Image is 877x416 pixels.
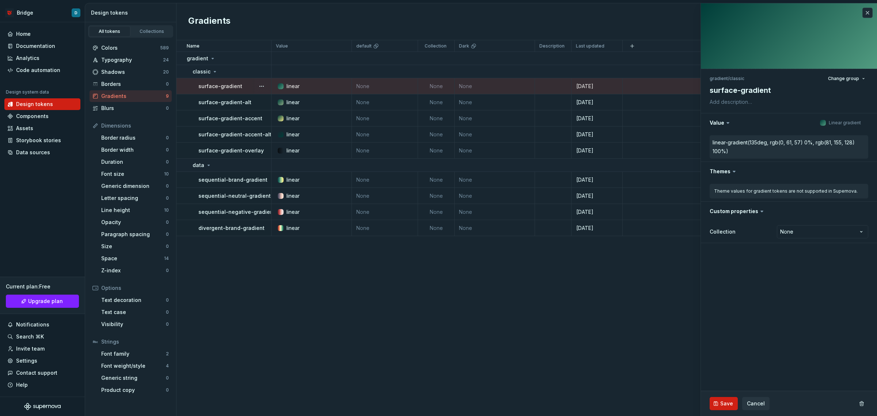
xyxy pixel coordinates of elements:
div: Line height [101,207,164,214]
div: 0 [166,195,169,201]
div: [DATE] [572,131,622,138]
a: Blurs0 [90,102,172,114]
div: 10 [164,171,169,177]
div: Search ⌘K [16,333,44,340]
a: Size0 [98,241,172,252]
a: Text decoration0 [98,294,172,306]
div: Design system data [6,89,49,95]
td: None [455,78,535,94]
td: None [455,188,535,204]
span: Theme values for gradient tokens are not supported in Supernova. [714,188,858,194]
span: Change group [828,76,859,82]
a: Letter spacing0 [98,192,172,204]
div: Help [16,381,28,389]
a: Documentation [4,40,80,52]
div: [DATE] [572,147,622,154]
div: 10 [164,207,169,213]
div: rgb(81, 155, 128) [816,139,855,146]
div: Settings [16,357,37,364]
p: Description [539,43,565,49]
p: Dark [459,43,469,49]
div: 589 [160,45,169,51]
p: Last updated [576,43,604,49]
td: None [352,172,418,188]
td: None [418,126,455,143]
a: Code automation [4,64,80,76]
div: Generic string [101,374,166,382]
div: rgb(0, 61, 57) [770,139,803,146]
div: Generic dimension [101,182,166,190]
div: Notifications [16,321,49,328]
div: Text decoration [101,296,166,304]
div: Analytics [16,54,39,62]
a: Opacity0 [98,216,172,228]
button: Save [710,397,738,410]
div: Opacity [101,219,166,226]
a: Font family2 [98,348,172,360]
a: Analytics [4,52,80,64]
li: classic [729,76,744,81]
a: Generic string0 [98,372,172,384]
td: None [418,220,455,236]
div: Strings [101,338,169,345]
button: Notifications [4,319,80,330]
button: Help [4,379,80,391]
div: 0 [166,297,169,303]
div: linear [286,99,300,106]
a: Data sources [4,147,80,158]
div: Text case [101,309,166,316]
a: Components [4,110,80,122]
a: Paragraph spacing0 [98,228,172,240]
td: None [455,94,535,110]
a: Border width0 [98,144,172,156]
a: Upgrade plan [6,295,79,308]
div: 0 [166,243,169,249]
div: linear [286,115,300,122]
p: gradient [187,55,208,62]
a: Product copy0 [98,384,172,396]
div: Options [101,284,169,292]
td: None [418,172,455,188]
button: BridgeD [1,5,83,20]
div: 0 [166,105,169,111]
td: None [352,94,418,110]
a: Colors589 [90,42,172,54]
div: Home [16,30,31,38]
td: None [352,143,418,159]
div: Colors [101,44,160,52]
div: linear [286,147,300,154]
textarea: surface-gradient [708,84,867,97]
p: data [193,162,204,169]
button: Contact support [4,367,80,379]
a: Invite team [4,343,80,355]
p: sequential-neutral-gradient [198,192,271,200]
div: linear [286,83,300,90]
td: None [352,188,418,204]
a: Shadows20 [90,66,172,78]
div: Current plan : Free [6,283,79,290]
td: None [418,204,455,220]
a: Font size10 [98,168,172,180]
div: Font size [101,170,164,178]
a: Font weight/style4 [98,360,172,372]
label: Collection [710,228,736,235]
div: Invite team [16,345,45,352]
div: 0 [166,147,169,153]
div: 0 [166,81,169,87]
div: 0 [166,268,169,273]
td: None [455,143,535,159]
div: 20 [163,69,169,75]
div: 0 [166,219,169,225]
span: Upgrade plan [28,298,63,305]
div: 0 [166,135,169,141]
div: Blurs [101,105,166,112]
a: Generic dimension0 [98,180,172,192]
td: None [455,220,535,236]
div: 0 [166,387,169,393]
div: Assets [16,125,33,132]
div: [DATE] [572,176,622,184]
a: Borders0 [90,78,172,90]
td: None [455,172,535,188]
h2: Gradients [188,15,231,28]
div: [DATE] [572,192,622,200]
